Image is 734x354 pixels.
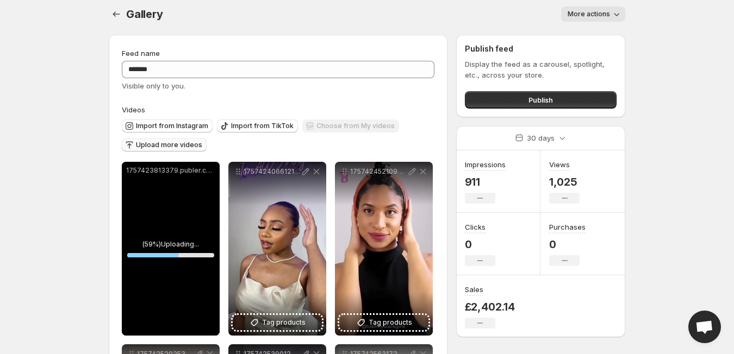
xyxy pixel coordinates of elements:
[335,162,433,336] div: 1757424521099publercomTag products
[339,315,428,330] button: Tag products
[465,43,617,54] h2: Publish feed
[465,159,506,170] h3: Impressions
[549,175,580,188] p: 1,025
[231,122,294,130] span: Import from TikTok
[136,122,208,130] span: Import from Instagram
[688,311,721,343] div: Open chat
[122,119,213,132] button: Import from Instagram
[262,317,306,328] span: Tag products
[465,91,617,109] button: Publish
[549,238,586,251] p: 0
[350,167,407,176] p: 1757424521099publercom
[568,10,610,18] span: More actions
[528,94,553,105] span: Publish
[228,162,326,336] div: 1757424066121publercomTag products
[122,81,185,90] span: Visible only to you.
[465,284,483,295] h3: Sales
[126,166,215,175] p: 1757423813379.publer.com.mp4
[122,105,145,114] span: Videos
[465,59,617,80] p: Display the feed as a carousel, spotlight, etc., across your store.
[369,317,412,328] span: Tag products
[465,175,506,188] p: 911
[465,238,495,251] p: 0
[122,49,160,58] span: Feed name
[465,300,515,313] p: £2,402.14
[527,132,555,143] p: 30 days
[217,119,298,132] button: Import from TikTok
[126,8,163,21] span: Gallery
[561,7,625,22] button: More actions
[549,222,586,232] h3: Purchases
[465,222,486,232] h3: Clicks
[233,315,322,330] button: Tag products
[549,159,570,170] h3: Views
[244,167,300,176] p: 1757424066121publercom
[109,7,124,22] button: Settings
